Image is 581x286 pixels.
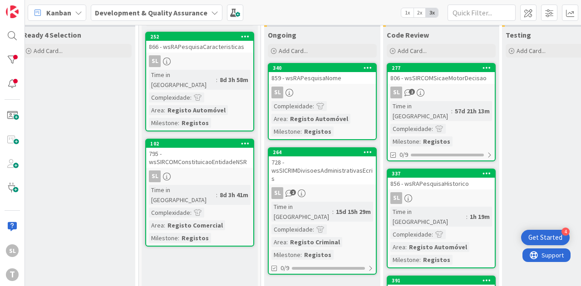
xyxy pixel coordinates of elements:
[288,237,342,247] div: Registo Criminal
[390,101,451,121] div: Time in [GEOGRAPHIC_DATA]
[390,124,432,134] div: Complexidade
[149,92,190,102] div: Complexidade
[269,156,376,184] div: 728 - wsSICRIMDivisoesAdministrativasEcris
[146,55,253,67] div: SL
[334,207,373,217] div: 15d 15h 29m
[390,87,402,98] div: SL
[388,178,495,189] div: 856 - wsRAPesquisaHistorico
[149,208,190,218] div: Complexidade
[271,250,300,260] div: Milestone
[290,189,296,195] span: 2
[271,202,332,222] div: Time in [GEOGRAPHIC_DATA]
[388,72,495,84] div: 806 - wsSIRCOMSicaeMotorDecisao
[405,242,407,252] span: :
[313,101,314,111] span: :
[150,141,253,147] div: 102
[95,8,207,17] b: Development & Quality Assurance
[269,64,376,84] div: 340859 - wsRAPesquisaNome
[271,87,283,98] div: SL
[392,170,495,177] div: 337
[190,92,192,102] span: :
[269,72,376,84] div: 859 - wsRAPesquisaNome
[286,114,288,124] span: :
[421,136,453,146] div: Registos
[165,105,228,115] div: Registo Automóvel
[332,207,334,217] span: :
[528,233,562,242] div: Get Started
[217,75,251,85] div: 8d 3h 58m
[409,89,415,95] span: 2
[421,255,453,265] div: Registos
[6,244,19,257] div: SL
[401,8,414,17] span: 1x
[521,230,570,245] div: Open Get Started checklist, remaining modules: 4
[269,187,376,199] div: SL
[388,64,495,84] div: 277806 - wsSIRCOMSicaeMotorDecisao
[46,7,71,18] span: Kanban
[392,277,495,284] div: 391
[19,1,41,12] span: Support
[302,250,334,260] div: Registos
[190,208,192,218] span: :
[164,105,165,115] span: :
[390,207,466,227] div: Time in [GEOGRAPHIC_DATA]
[300,250,302,260] span: :
[561,228,570,236] div: 4
[302,126,334,136] div: Registos
[149,55,161,67] div: SL
[145,32,254,131] a: 252866 - wsRAPesquisaCaracteristicasSLTime in [GEOGRAPHIC_DATA]:8d 3h 58mComplexidade:Area:Regist...
[387,169,496,268] a: 337856 - wsRAPesquisaHistoricoSLTime in [GEOGRAPHIC_DATA]:1h 19mComplexidade:Area:Registo Automóv...
[178,118,179,128] span: :
[146,148,253,168] div: 795 - wsSIRCOMConstituicaoEntidadeNSR
[269,87,376,98] div: SL
[414,8,426,17] span: 2x
[506,30,531,39] span: Testing
[286,237,288,247] span: :
[269,148,376,156] div: 264
[146,140,253,148] div: 102
[179,233,211,243] div: Registos
[432,124,433,134] span: :
[23,30,81,39] span: Ready 4 Selection
[271,126,300,136] div: Milestone
[419,136,421,146] span: :
[426,8,438,17] span: 3x
[179,118,211,128] div: Registos
[149,70,216,90] div: Time in [GEOGRAPHIC_DATA]
[149,220,164,230] div: Area
[419,255,421,265] span: :
[273,149,376,155] div: 264
[269,148,376,184] div: 264728 - wsSICRIMDivisoesAdministrativasEcris
[466,212,468,222] span: :
[451,106,453,116] span: :
[398,47,427,55] span: Add Card...
[216,190,217,200] span: :
[388,170,495,189] div: 337856 - wsRAPesquisaHistorico
[216,75,217,85] span: :
[388,170,495,178] div: 337
[392,65,495,71] div: 277
[271,224,313,234] div: Complexidade
[271,187,283,199] div: SL
[268,147,377,275] a: 264728 - wsSICRIMDivisoesAdministrativasEcrisSLTime in [GEOGRAPHIC_DATA]:15d 15h 29mComplexidade:...
[387,30,429,39] span: Code Review
[271,237,286,247] div: Area
[149,233,178,243] div: Milestone
[178,233,179,243] span: :
[6,5,19,18] img: Visit kanbanzone.com
[146,41,253,53] div: 866 - wsRAPesquisaCaracteristicas
[399,150,408,160] span: 0/9
[6,268,19,281] div: T
[268,63,377,140] a: 340859 - wsRAPesquisaNomeSLComplexidade:Area:Registo AutomóvelMilestone:Registos
[146,33,253,41] div: 252
[217,190,251,200] div: 8d 3h 41m
[164,220,165,230] span: :
[146,140,253,168] div: 102795 - wsSIRCOMConstituicaoEntidadeNSR
[281,263,289,273] span: 0/9
[149,185,216,205] div: Time in [GEOGRAPHIC_DATA]
[149,118,178,128] div: Milestone
[279,47,308,55] span: Add Card...
[271,114,286,124] div: Area
[432,229,433,239] span: :
[34,47,63,55] span: Add Card...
